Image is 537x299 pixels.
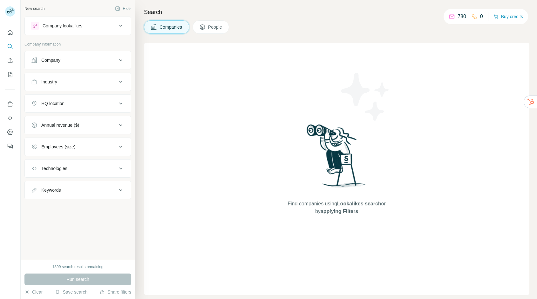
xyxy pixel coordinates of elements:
div: Keywords [41,187,61,193]
span: Find companies using or by [286,200,387,215]
img: Surfe Illustration - Stars [337,68,394,125]
button: HQ location [25,96,131,111]
button: Keywords [25,182,131,198]
h4: Search [144,8,529,17]
button: Share filters [100,289,131,295]
button: Search [5,41,15,52]
button: My lists [5,69,15,80]
span: Lookalikes search [337,201,381,206]
p: 780 [458,13,466,20]
img: Surfe Illustration - Woman searching with binoculars [304,123,370,194]
button: Dashboard [5,126,15,138]
div: Employees (size) [41,144,75,150]
button: Annual revenue ($) [25,117,131,133]
button: Company [25,53,131,68]
button: Quick start [5,27,15,38]
button: Buy credits [493,12,523,21]
button: Hide [111,4,135,13]
button: Enrich CSV [5,55,15,66]
div: HQ location [41,100,65,107]
button: Use Surfe on LinkedIn [5,98,15,110]
button: Feedback [5,140,15,152]
button: Technologies [25,161,131,176]
div: New search [24,6,44,11]
span: Companies [160,24,183,30]
button: Company lookalikes [25,18,131,33]
div: Industry [41,79,57,85]
button: Employees (size) [25,139,131,154]
p: 0 [480,13,483,20]
div: 1899 search results remaining [52,264,104,270]
div: Technologies [41,165,67,172]
p: Company information [24,41,131,47]
div: Company lookalikes [43,23,82,29]
button: Industry [25,74,131,89]
button: Use Surfe API [5,112,15,124]
button: Save search [55,289,87,295]
span: applying Filters [321,209,358,214]
div: Annual revenue ($) [41,122,79,128]
button: Clear [24,289,43,295]
span: People [208,24,223,30]
div: Company [41,57,60,63]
